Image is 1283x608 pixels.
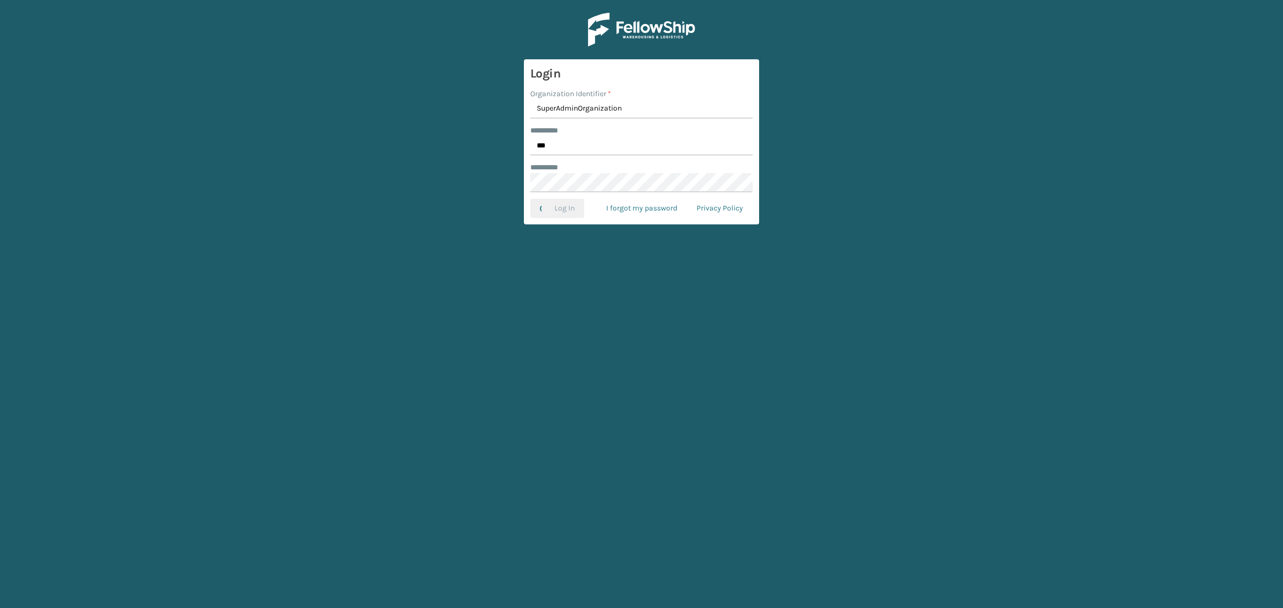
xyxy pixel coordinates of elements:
a: I forgot my password [597,199,687,218]
img: Logo [588,13,695,46]
a: Privacy Policy [687,199,753,218]
h3: Login [530,66,753,82]
label: Organization Identifier [530,88,611,99]
button: Log In [530,199,584,218]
